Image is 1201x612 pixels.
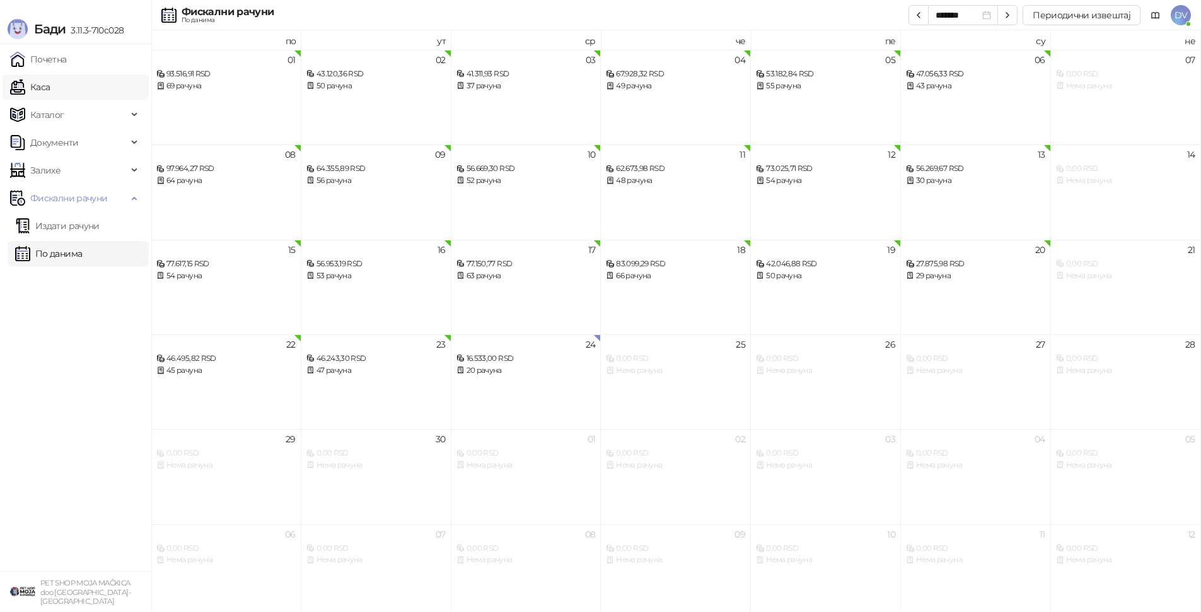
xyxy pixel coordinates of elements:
[1051,429,1201,524] td: 2025-10-05
[756,270,895,282] div: 50 рачуна
[66,25,124,36] span: 3.11.3-710c028
[1188,530,1195,539] div: 12
[1056,353,1195,365] div: 0,00 RSD
[1051,240,1201,334] td: 2025-09-21
[756,353,895,365] div: 0,00 RSD
[306,68,446,80] div: 43.120,36 RSD
[1056,258,1195,270] div: 0,00 RSD
[601,50,751,144] td: 2025-09-04
[451,429,601,524] td: 2025-10-01
[1185,56,1195,64] div: 07
[1035,245,1045,254] div: 20
[751,50,901,144] td: 2025-09-05
[906,175,1045,187] div: 30 рачуна
[906,459,1045,471] div: Нема рачуна
[301,240,451,334] td: 2025-09-16
[15,241,82,266] a: По данима
[1056,543,1195,555] div: 0,00 RSD
[306,175,446,187] div: 56 рачуна
[286,340,296,349] div: 22
[456,68,596,80] div: 41.311,93 RSD
[1185,435,1195,444] div: 05
[151,144,301,239] td: 2025-09-08
[756,258,895,270] div: 42.046,88 RSD
[751,334,901,429] td: 2025-09-26
[156,554,296,566] div: Нема рачуна
[606,554,745,566] div: Нема рачуна
[1023,5,1140,25] button: Периодични извештај
[601,334,751,429] td: 2025-09-25
[606,68,745,80] div: 67.928,32 RSD
[1040,530,1045,539] div: 11
[601,240,751,334] td: 2025-09-18
[306,163,446,175] div: 64.355,89 RSD
[606,175,745,187] div: 48 рачуна
[301,30,451,50] th: ут
[1187,150,1195,159] div: 14
[606,80,745,92] div: 49 рачуна
[1056,175,1195,187] div: Нема рачуна
[156,543,296,555] div: 0,00 RSD
[756,459,895,471] div: Нема рачуна
[887,530,895,539] div: 10
[306,365,446,377] div: 47 рачуна
[751,30,901,50] th: пе
[10,47,67,72] a: Почетна
[756,365,895,377] div: Нема рачуна
[301,50,451,144] td: 2025-09-02
[182,17,274,23] div: По данима
[306,353,446,365] div: 46.243,30 RSD
[606,459,745,471] div: Нема рачуна
[906,365,1045,377] div: Нема рачуна
[601,144,751,239] td: 2025-09-11
[306,270,446,282] div: 53 рачуна
[1051,144,1201,239] td: 2025-09-14
[1056,163,1195,175] div: 0,00 RSD
[1038,150,1045,159] div: 13
[756,175,895,187] div: 54 рачуна
[885,435,895,444] div: 03
[301,144,451,239] td: 2025-09-09
[906,353,1045,365] div: 0,00 RSD
[456,175,596,187] div: 52 рачуна
[30,102,64,127] span: Каталог
[301,429,451,524] td: 2025-09-30
[586,340,596,349] div: 24
[606,353,745,365] div: 0,00 RSD
[1051,30,1201,50] th: не
[456,447,596,459] div: 0,00 RSD
[156,353,296,365] div: 46.495,82 RSD
[156,447,296,459] div: 0,00 RSD
[456,554,596,566] div: Нема рачуна
[734,56,745,64] div: 04
[901,429,1051,524] td: 2025-10-04
[10,579,35,604] img: 64x64-companyLogo-9f44b8df-f022-41eb-b7d6-300ad218de09.png
[901,240,1051,334] td: 2025-09-20
[906,68,1045,80] div: 47.056,33 RSD
[456,353,596,365] div: 16.533,00 RSD
[151,334,301,429] td: 2025-09-22
[1056,68,1195,80] div: 0,00 RSD
[586,56,596,64] div: 03
[756,68,895,80] div: 53.182,84 RSD
[436,530,446,539] div: 07
[606,365,745,377] div: Нема рачуна
[156,68,296,80] div: 93.516,91 RSD
[40,579,131,606] small: PET SHOP MOJA MAČKICA doo [GEOGRAPHIC_DATA]-[GEOGRAPHIC_DATA]
[735,435,745,444] div: 02
[751,144,901,239] td: 2025-09-12
[451,50,601,144] td: 2025-09-03
[156,80,296,92] div: 69 рачуна
[906,543,1045,555] div: 0,00 RSD
[606,258,745,270] div: 83.099,29 RSD
[156,459,296,471] div: Нема рачуна
[1056,270,1195,282] div: Нема рачуна
[456,543,596,555] div: 0,00 RSD
[451,30,601,50] th: ср
[436,56,446,64] div: 02
[156,258,296,270] div: 77.617,15 RSD
[306,258,446,270] div: 56.953,19 RSD
[906,80,1045,92] div: 43 рачуна
[301,334,451,429] td: 2025-09-23
[1035,56,1045,64] div: 06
